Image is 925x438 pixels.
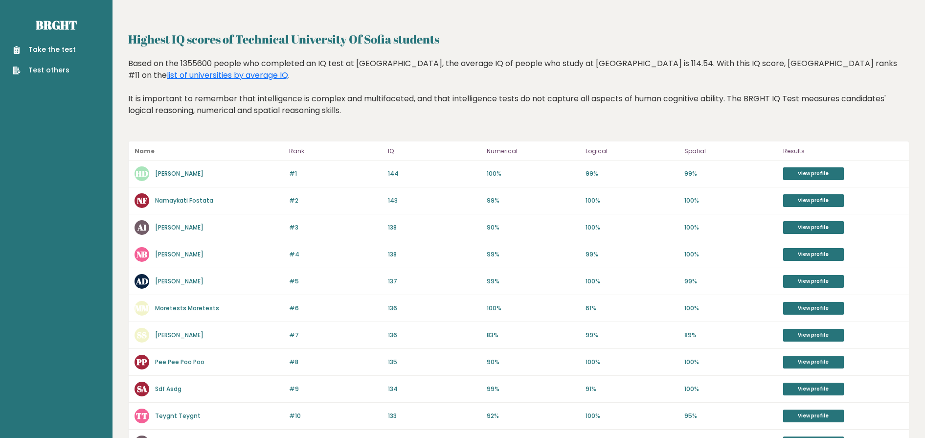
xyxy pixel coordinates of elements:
[684,250,777,259] p: 100%
[586,145,678,157] p: Logical
[487,304,580,313] p: 100%
[783,329,844,342] a: View profile
[155,169,203,178] a: [PERSON_NAME]
[155,331,203,339] a: [PERSON_NAME]
[586,250,678,259] p: 99%
[487,223,580,232] p: 90%
[783,167,844,180] a: View profile
[388,169,481,178] p: 144
[137,329,147,341] text: SS
[388,331,481,340] p: 136
[783,275,844,288] a: View profile
[155,250,203,258] a: [PERSON_NAME]
[684,304,777,313] p: 100%
[135,276,148,287] text: AD
[135,168,148,179] text: HD
[289,250,382,259] p: #4
[684,169,777,178] p: 99%
[289,169,382,178] p: #1
[684,277,777,286] p: 99%
[167,69,288,81] a: list of universities by average IQ
[388,412,481,420] p: 133
[487,250,580,259] p: 99%
[586,358,678,367] p: 100%
[135,302,149,314] text: MM
[684,223,777,232] p: 100%
[289,412,382,420] p: #10
[289,196,382,205] p: #2
[783,302,844,315] a: View profile
[137,195,147,206] text: NF
[586,223,678,232] p: 100%
[487,385,580,393] p: 99%
[783,383,844,395] a: View profile
[13,45,76,55] a: Take the test
[289,304,382,313] p: #6
[128,58,909,131] div: Based on the 1355600 people who completed an IQ test at [GEOGRAPHIC_DATA], the average IQ of peop...
[136,249,147,260] text: NB
[783,145,903,157] p: Results
[13,65,76,75] a: Test others
[388,385,481,393] p: 134
[155,223,203,231] a: [PERSON_NAME]
[487,145,580,157] p: Numerical
[155,277,203,285] a: [PERSON_NAME]
[487,412,580,420] p: 92%
[289,358,382,367] p: #8
[137,222,146,233] text: AI
[388,250,481,259] p: 138
[586,277,678,286] p: 100%
[136,410,148,421] text: TT
[586,169,678,178] p: 99%
[289,277,382,286] p: #5
[783,194,844,207] a: View profile
[135,147,155,155] b: Name
[487,358,580,367] p: 90%
[684,385,777,393] p: 100%
[388,358,481,367] p: 135
[684,331,777,340] p: 89%
[487,196,580,205] p: 99%
[289,223,382,232] p: #3
[155,358,204,366] a: Pee Pee Poo Poo
[155,412,201,420] a: Teygnt Teygnt
[155,304,219,312] a: Moretests Moretests
[586,304,678,313] p: 61%
[783,410,844,422] a: View profile
[136,356,147,368] text: PP
[289,145,382,157] p: Rank
[289,385,382,393] p: #9
[388,304,481,313] p: 136
[388,277,481,286] p: 137
[684,196,777,205] p: 100%
[783,248,844,261] a: View profile
[388,223,481,232] p: 138
[684,358,777,367] p: 100%
[684,145,777,157] p: Spatial
[137,383,147,394] text: SA
[155,385,181,393] a: Sdf Asdg
[388,196,481,205] p: 143
[289,331,382,340] p: #7
[783,221,844,234] a: View profile
[487,169,580,178] p: 100%
[487,331,580,340] p: 83%
[586,331,678,340] p: 99%
[586,196,678,205] p: 100%
[155,196,213,205] a: Namaykati Fostata
[586,385,678,393] p: 91%
[586,412,678,420] p: 100%
[36,17,77,33] a: Brght
[128,30,909,48] h2: Highest IQ scores of Technical University Of Sofia students
[487,277,580,286] p: 99%
[783,356,844,369] a: View profile
[388,145,481,157] p: IQ
[684,412,777,420] p: 95%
